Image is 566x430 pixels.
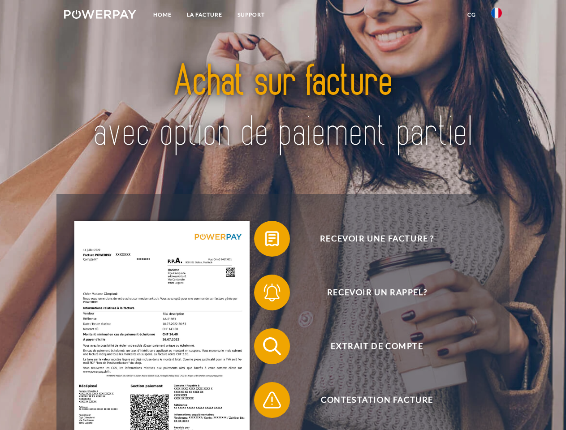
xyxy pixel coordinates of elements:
[261,389,283,411] img: qb_warning.svg
[261,228,283,250] img: qb_bill.svg
[267,221,487,257] span: Recevoir une facture ?
[146,7,179,23] a: Home
[254,275,487,310] button: Recevoir un rappel?
[254,382,487,418] button: Contestation Facture
[254,221,487,257] button: Recevoir une facture ?
[86,43,480,172] img: title-powerpay_fr.svg
[267,328,487,364] span: Extrait de compte
[491,8,502,18] img: fr
[261,335,283,357] img: qb_search.svg
[254,328,487,364] button: Extrait de compte
[267,275,487,310] span: Recevoir un rappel?
[261,281,283,304] img: qb_bell.svg
[64,10,136,19] img: logo-powerpay-white.svg
[230,7,272,23] a: Support
[460,7,484,23] a: CG
[267,382,487,418] span: Contestation Facture
[179,7,230,23] a: LA FACTURE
